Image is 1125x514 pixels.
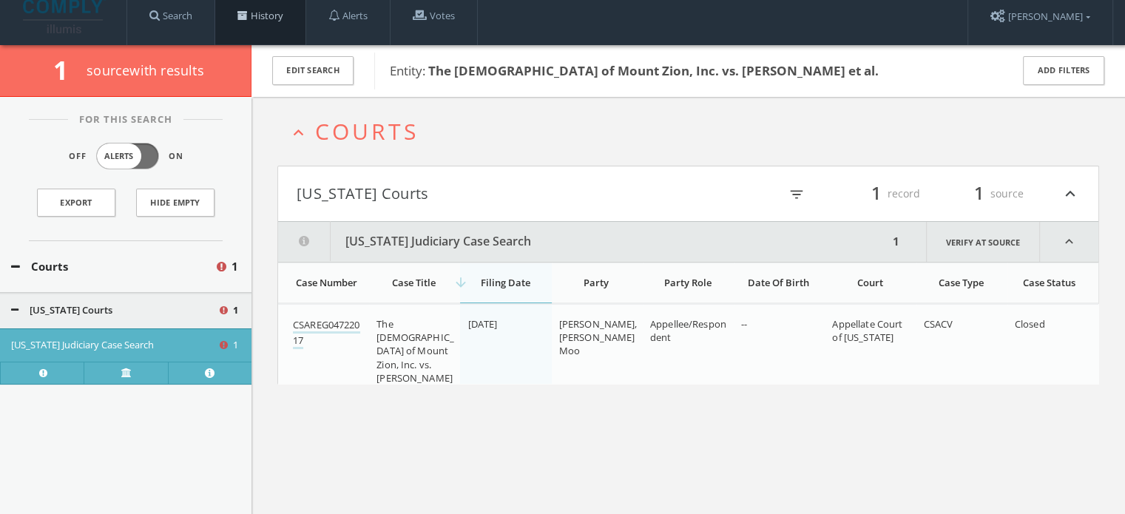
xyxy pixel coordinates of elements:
[559,317,638,357] span: [PERSON_NAME], [PERSON_NAME] Moo
[376,317,454,398] span: The [DEMOGRAPHIC_DATA] of Mount Zion, Inc. vs. [PERSON_NAME] et al.
[428,62,879,79] b: The [DEMOGRAPHIC_DATA] of Mount Zion, Inc. vs. [PERSON_NAME] et al.
[741,276,816,289] div: Date Of Birth
[278,304,1098,384] div: grid
[293,318,360,349] a: CSAREG04722017
[453,275,467,290] i: arrow_downward
[233,303,238,318] span: 1
[53,53,81,87] span: 1
[888,222,904,262] div: 1
[288,119,1099,143] button: expand_lessCourts
[233,338,238,353] span: 1
[37,189,115,217] a: Export
[967,180,990,206] span: 1
[926,222,1040,262] a: Verify at source
[935,181,1024,206] div: source
[390,62,879,79] span: Entity:
[467,276,542,289] div: Filing Date
[650,276,725,289] div: Party Role
[11,258,214,275] button: Courts
[924,276,999,289] div: Case Type
[832,317,902,344] span: Appellate Court of [US_STATE]
[69,150,87,163] span: Off
[1015,317,1045,331] span: Closed
[1040,222,1098,262] i: expand_less
[1061,181,1080,206] i: expand_less
[467,317,497,331] span: [DATE]
[865,180,888,206] span: 1
[741,317,747,331] span: --
[1015,276,1084,289] div: Case Status
[376,276,451,289] div: Case Title
[169,150,183,163] span: On
[315,116,419,146] span: Courts
[831,181,920,206] div: record
[84,362,167,384] a: Verify at source
[293,276,360,289] div: Case Number
[297,181,689,206] button: [US_STATE] Courts
[272,56,354,85] button: Edit Search
[68,112,183,127] span: For This Search
[11,338,217,353] button: [US_STATE] Judiciary Case Search
[278,222,888,262] button: [US_STATE] Judiciary Case Search
[559,276,634,289] div: Party
[832,276,907,289] div: Court
[788,186,805,203] i: filter_list
[650,317,726,344] span: Appellee/Respondent
[1023,56,1104,85] button: Add Filters
[136,189,214,217] button: Hide Empty
[924,317,953,331] span: CSACV
[288,123,308,143] i: expand_less
[11,303,217,318] button: [US_STATE] Courts
[232,258,238,275] span: 1
[87,61,204,79] span: source with results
